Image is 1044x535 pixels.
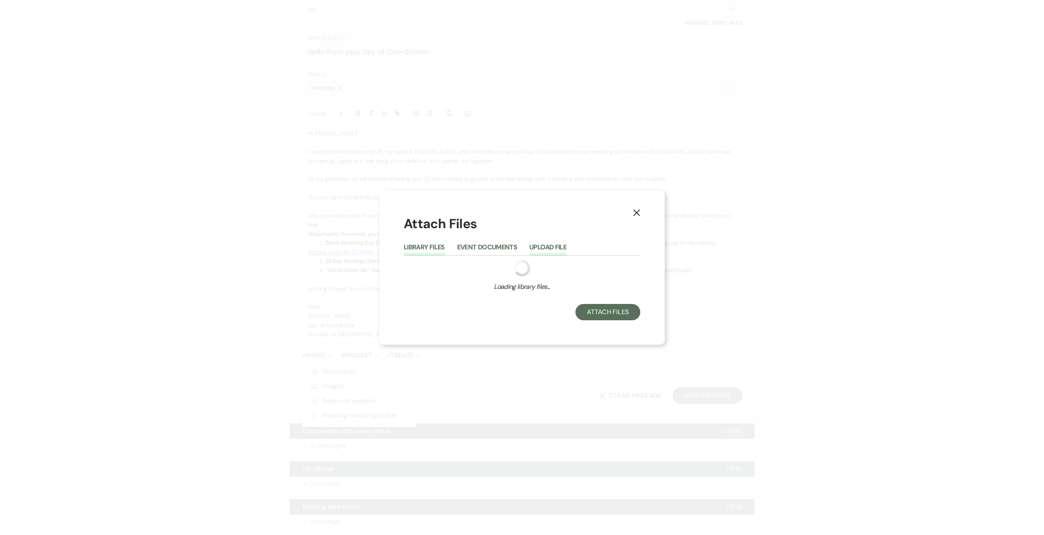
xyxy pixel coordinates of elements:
[404,282,640,292] span: Loading library files...
[529,244,566,255] button: Upload File
[457,244,517,255] button: Event Documents
[514,260,530,276] img: loading spinner
[404,244,445,255] button: Library Files
[575,304,640,320] button: Attach Files
[404,215,640,233] h1: Attach Files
